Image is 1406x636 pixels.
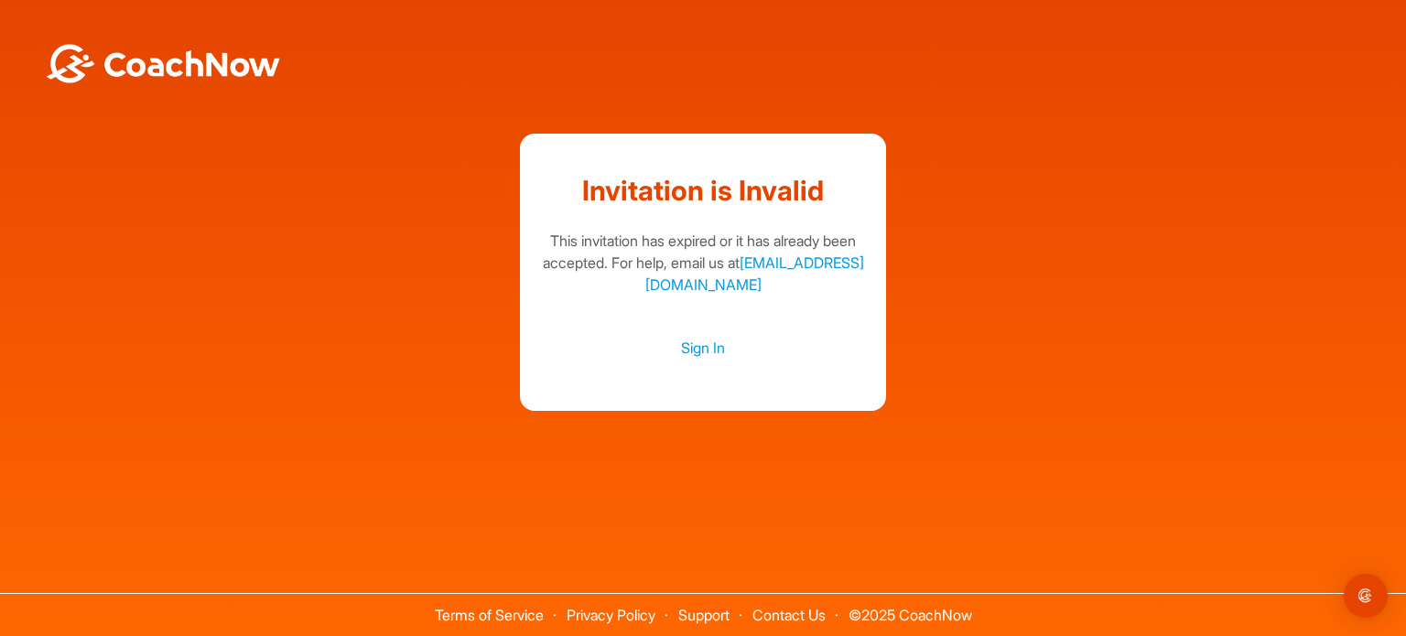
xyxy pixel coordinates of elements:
img: BwLJSsUCoWCh5upNqxVrqldRgqLPVwmV24tXu5FoVAoFEpwwqQ3VIfuoInZCoVCoTD4vwADAC3ZFMkVEQFDAAAAAElFTkSuQmCC [44,44,282,83]
div: This invitation has expired or it has already been accepted. For help, email us at [538,230,868,296]
a: Contact Us [752,606,826,624]
a: Sign In [538,336,868,360]
a: Privacy Policy [567,606,655,624]
a: Terms of Service [435,606,544,624]
a: Support [678,606,730,624]
a: [EMAIL_ADDRESS][DOMAIN_NAME] [645,253,864,294]
div: Open Intercom Messenger [1344,574,1388,618]
span: © 2025 CoachNow [839,594,981,622]
h1: Invitation is Invalid [538,170,868,211]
